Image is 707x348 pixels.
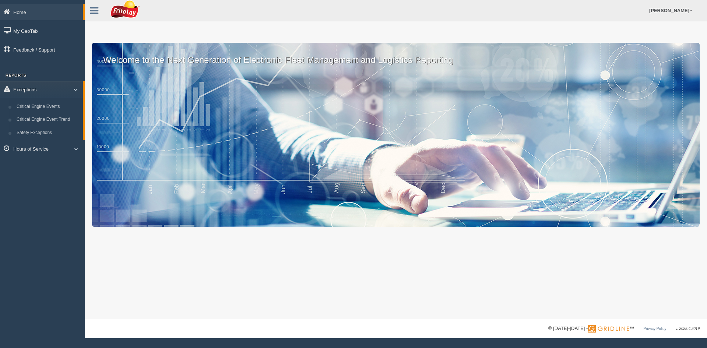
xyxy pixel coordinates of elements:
a: Safety Exception Trend [13,139,83,152]
div: © [DATE]-[DATE] - ™ [548,325,700,333]
a: Critical Engine Events [13,100,83,113]
img: Gridline [588,325,629,333]
a: Critical Engine Event Trend [13,113,83,126]
span: v. 2025.4.2019 [676,327,700,331]
a: Privacy Policy [643,327,666,331]
p: Welcome to the Next Generation of Electronic Fleet Management and Logistics Reporting [92,43,700,66]
a: Safety Exceptions [13,126,83,140]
